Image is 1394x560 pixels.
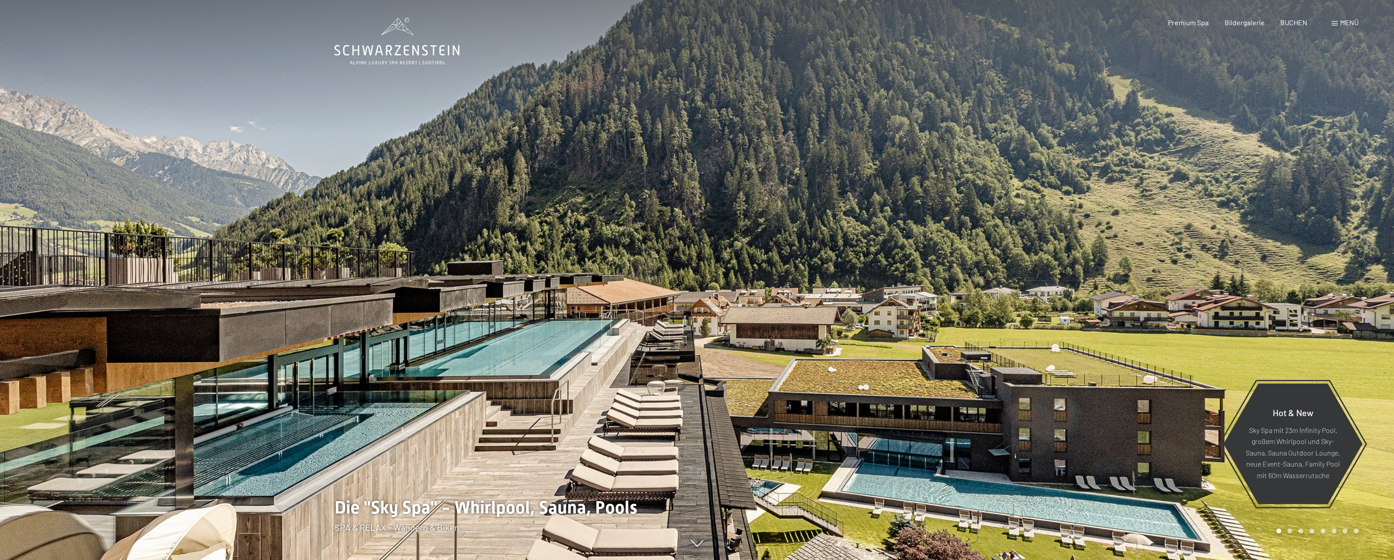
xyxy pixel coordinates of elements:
div: Carousel Pagination [1273,529,1359,533]
a: Hot & New Sky Spa mit 23m Infinity Pool, großem Whirlpool und Sky-Sauna, Sauna Outdoor Lounge, ne... [1223,383,1363,505]
div: Carousel Page 8 [1354,529,1359,533]
span: Menü [1340,18,1359,27]
div: Carousel Page 3 [1298,529,1303,533]
span: Hot & New [1273,407,1313,417]
a: Bildergalerie [1225,18,1265,27]
div: Carousel Page 6 [1332,529,1336,533]
div: Carousel Page 7 [1343,529,1348,533]
div: Carousel Page 4 [1310,529,1314,533]
div: Carousel Page 1 (Current Slide) [1276,529,1281,533]
p: Sky Spa mit 23m Infinity Pool, großem Whirlpool und Sky-Sauna, Sauna Outdoor Lounge, neue Event-S... [1245,424,1341,481]
a: Premium Spa [1168,18,1209,27]
div: Carousel Page 5 [1321,529,1325,533]
a: BUCHEN [1280,18,1307,27]
div: Carousel Page 2 [1287,529,1292,533]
